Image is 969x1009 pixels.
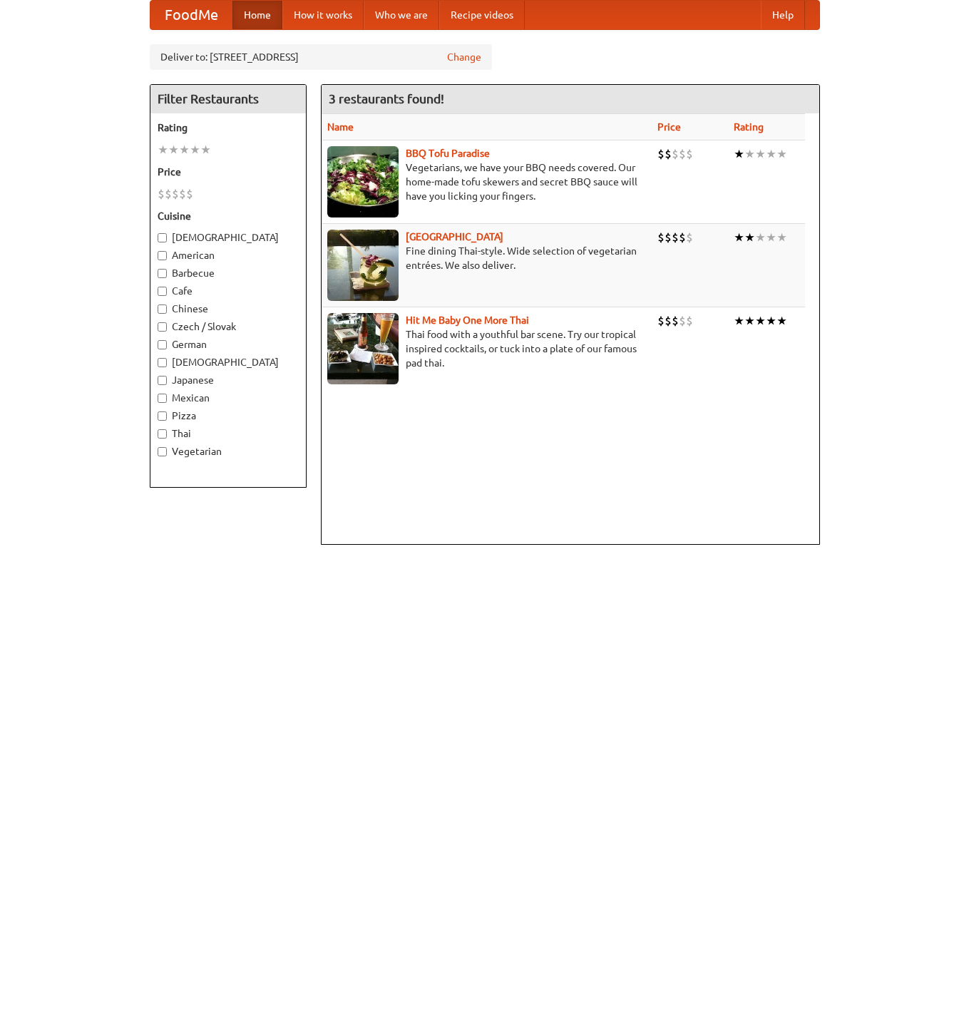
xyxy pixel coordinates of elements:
[158,411,167,421] input: Pizza
[158,319,299,334] label: Czech / Slovak
[158,394,167,403] input: Mexican
[158,233,167,242] input: [DEMOGRAPHIC_DATA]
[327,230,399,301] img: satay.jpg
[186,186,193,202] li: $
[158,337,299,352] label: German
[158,447,167,456] input: Vegetarian
[665,146,672,162] li: $
[406,148,490,159] a: BBQ Tofu Paradise
[232,1,282,29] a: Home
[158,322,167,332] input: Czech / Slovak
[755,313,766,329] li: ★
[158,358,167,367] input: [DEMOGRAPHIC_DATA]
[158,355,299,369] label: [DEMOGRAPHIC_DATA]
[158,165,299,179] h5: Price
[329,92,444,106] ng-pluralize: 3 restaurants found!
[158,376,167,385] input: Japanese
[406,231,503,242] a: [GEOGRAPHIC_DATA]
[158,373,299,387] label: Japanese
[158,248,299,262] label: American
[686,313,693,329] li: $
[734,230,744,245] li: ★
[327,313,399,384] img: babythai.jpg
[734,313,744,329] li: ★
[158,142,168,158] li: ★
[665,313,672,329] li: $
[150,44,492,70] div: Deliver to: [STREET_ADDRESS]
[766,230,776,245] li: ★
[766,313,776,329] li: ★
[776,230,787,245] li: ★
[158,304,167,314] input: Chinese
[364,1,439,29] a: Who we are
[744,146,755,162] li: ★
[679,313,686,329] li: $
[744,313,755,329] li: ★
[679,230,686,245] li: $
[158,391,299,405] label: Mexican
[734,146,744,162] li: ★
[158,266,299,280] label: Barbecue
[776,146,787,162] li: ★
[744,230,755,245] li: ★
[672,146,679,162] li: $
[150,85,306,113] h4: Filter Restaurants
[179,142,190,158] li: ★
[657,230,665,245] li: $
[172,186,179,202] li: $
[327,160,647,203] p: Vegetarians, we have your BBQ needs covered. Our home-made tofu skewers and secret BBQ sauce will...
[158,429,167,439] input: Thai
[657,146,665,162] li: $
[766,146,776,162] li: ★
[158,444,299,459] label: Vegetarian
[158,426,299,441] label: Thai
[657,121,681,133] a: Price
[158,230,299,245] label: [DEMOGRAPHIC_DATA]
[672,313,679,329] li: $
[165,186,172,202] li: $
[447,50,481,64] a: Change
[190,142,200,158] li: ★
[686,230,693,245] li: $
[327,327,647,370] p: Thai food with a youthful bar scene. Try our tropical inspired cocktails, or tuck into a plate of...
[158,251,167,260] input: American
[158,209,299,223] h5: Cuisine
[158,186,165,202] li: $
[158,340,167,349] input: German
[327,244,647,272] p: Fine dining Thai-style. Wide selection of vegetarian entrées. We also deliver.
[282,1,364,29] a: How it works
[179,186,186,202] li: $
[158,269,167,278] input: Barbecue
[672,230,679,245] li: $
[406,314,529,326] a: Hit Me Baby One More Thai
[761,1,805,29] a: Help
[158,284,299,298] label: Cafe
[755,146,766,162] li: ★
[776,313,787,329] li: ★
[679,146,686,162] li: $
[327,146,399,217] img: tofuparadise.jpg
[327,121,354,133] a: Name
[686,146,693,162] li: $
[158,287,167,296] input: Cafe
[657,313,665,329] li: $
[734,121,764,133] a: Rating
[665,230,672,245] li: $
[755,230,766,245] li: ★
[200,142,211,158] li: ★
[439,1,525,29] a: Recipe videos
[150,1,232,29] a: FoodMe
[158,409,299,423] label: Pizza
[158,302,299,316] label: Chinese
[158,121,299,135] h5: Rating
[168,142,179,158] li: ★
